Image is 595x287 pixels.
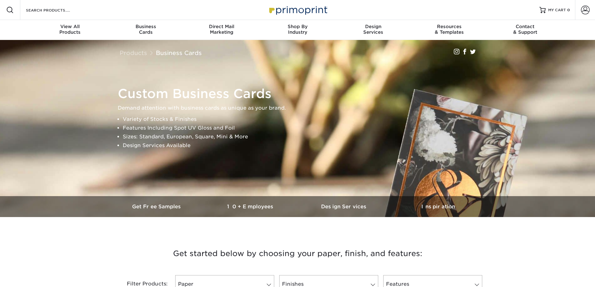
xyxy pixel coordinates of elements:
[260,24,335,35] div: Industry
[108,24,184,29] span: Business
[335,24,411,35] div: Services
[108,20,184,40] a: BusinessCards
[411,24,487,29] span: Resources
[260,20,335,40] a: Shop ByIndustry
[487,24,563,35] div: & Support
[32,24,108,29] span: View All
[32,24,108,35] div: Products
[266,3,329,17] img: Primoprint
[335,20,411,40] a: DesignServices
[335,24,411,29] span: Design
[260,24,335,29] span: Shop By
[548,7,566,13] span: MY CART
[123,141,483,150] li: Design Services Available
[123,124,483,132] li: Features Including Spot UV Gloss and Foil
[123,115,483,124] li: Variety of Stocks & Finishes
[118,104,483,112] p: Demand attention with business cards as unique as your brand.
[411,20,487,40] a: Resources& Templates
[298,196,391,217] a: Design Services
[108,24,184,35] div: Cards
[118,86,483,101] h1: Custom Business Cards
[123,132,483,141] li: Sizes: Standard, European, Square, Mini & More
[110,196,204,217] a: Get Free Samples
[115,240,480,268] h3: Get started below by choosing your paper, finish, and features:
[391,204,485,210] h3: Inspiration
[120,49,147,56] a: Products
[25,6,86,14] input: SEARCH PRODUCTS.....
[32,20,108,40] a: View AllProducts
[110,204,204,210] h3: Get Free Samples
[184,20,260,40] a: Direct MailMarketing
[411,24,487,35] div: & Templates
[156,49,202,56] a: Business Cards
[487,24,563,29] span: Contact
[487,20,563,40] a: Contact& Support
[184,24,260,35] div: Marketing
[567,8,570,12] span: 0
[391,196,485,217] a: Inspiration
[204,196,298,217] a: 10+ Employees
[298,204,391,210] h3: Design Services
[184,24,260,29] span: Direct Mail
[204,204,298,210] h3: 10+ Employees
